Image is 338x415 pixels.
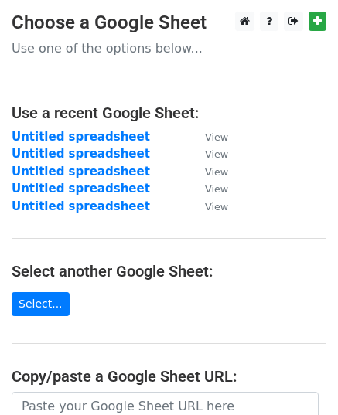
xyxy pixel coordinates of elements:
a: Select... [12,292,70,316]
small: View [205,166,228,178]
h3: Choose a Google Sheet [12,12,326,34]
small: View [205,183,228,195]
a: View [189,130,228,144]
a: Untitled spreadsheet [12,130,150,144]
h4: Select another Google Sheet: [12,262,326,281]
h4: Use a recent Google Sheet: [12,104,326,122]
h4: Copy/paste a Google Sheet URL: [12,367,326,386]
a: View [189,199,228,213]
a: View [189,165,228,179]
small: View [205,148,228,160]
p: Use one of the options below... [12,40,326,56]
a: Untitled spreadsheet [12,199,150,213]
a: View [189,147,228,161]
small: View [205,201,228,213]
a: Untitled spreadsheet [12,147,150,161]
a: Untitled spreadsheet [12,165,150,179]
small: View [205,131,228,143]
a: View [189,182,228,196]
a: Untitled spreadsheet [12,182,150,196]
